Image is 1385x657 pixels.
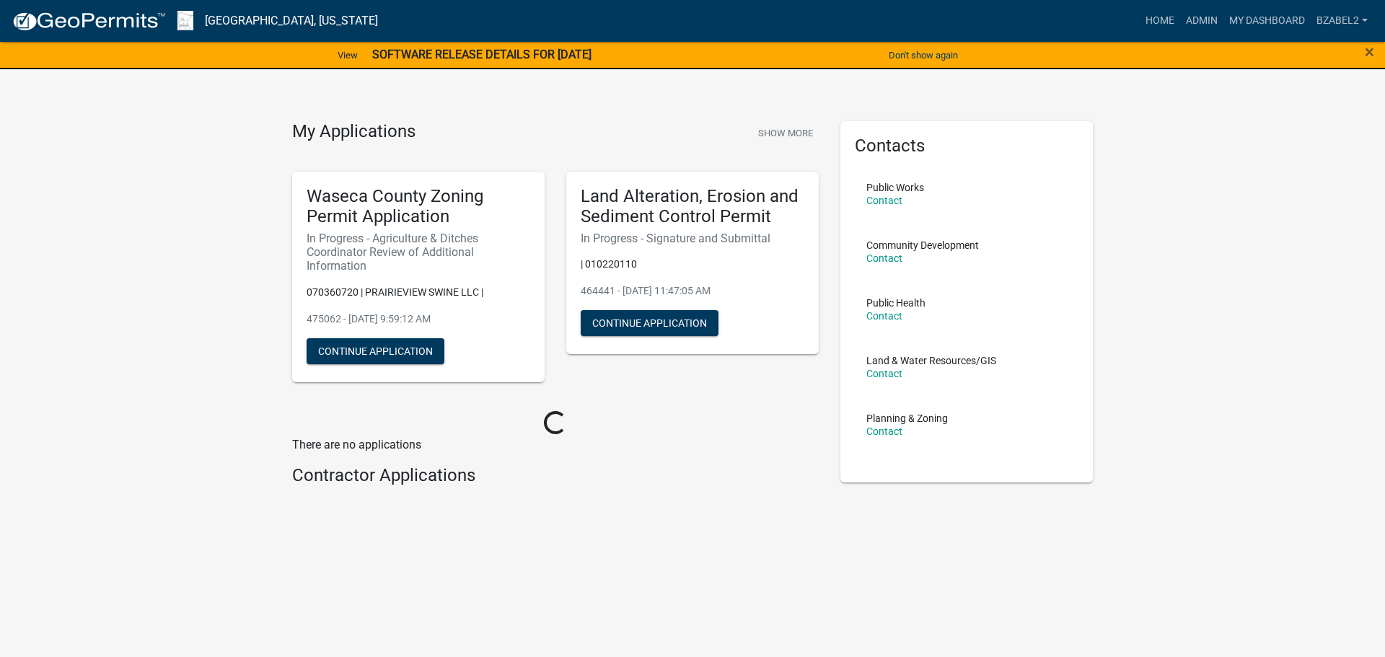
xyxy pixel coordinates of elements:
[866,413,948,423] p: Planning & Zoning
[866,425,902,437] a: Contact
[332,43,364,67] a: View
[292,436,819,454] p: There are no applications
[866,298,925,308] p: Public Health
[581,283,804,299] p: 464441 - [DATE] 11:47:05 AM
[1180,7,1223,35] a: Admin
[855,136,1078,156] h5: Contacts
[581,232,804,245] h6: In Progress - Signature and Submittal
[866,356,996,366] p: Land & Water Resources/GIS
[883,43,964,67] button: Don't show again
[866,368,902,379] a: Contact
[581,310,718,336] button: Continue Application
[866,310,902,322] a: Contact
[1311,7,1373,35] a: bzabel2
[866,252,902,264] a: Contact
[307,285,530,300] p: 070360720 | PRAIRIEVIEW SWINE LLC |
[1365,42,1374,62] span: ×
[292,465,819,486] h4: Contractor Applications
[205,9,378,33] a: [GEOGRAPHIC_DATA], [US_STATE]
[866,195,902,206] a: Contact
[307,312,530,327] p: 475062 - [DATE] 9:59:12 AM
[581,186,804,228] h5: Land Alteration, Erosion and Sediment Control Permit
[292,121,415,143] h4: My Applications
[307,186,530,228] h5: Waseca County Zoning Permit Application
[752,121,819,145] button: Show More
[372,48,592,61] strong: SOFTWARE RELEASE DETAILS FOR [DATE]
[866,240,979,250] p: Community Development
[292,465,819,492] wm-workflow-list-section: Contractor Applications
[1365,43,1374,61] button: Close
[307,232,530,273] h6: In Progress - Agriculture & Ditches Coordinator Review of Additional Information
[177,11,193,30] img: Waseca County, Minnesota
[307,338,444,364] button: Continue Application
[1140,7,1180,35] a: Home
[866,182,924,193] p: Public Works
[581,257,804,272] p: | 010220110
[1223,7,1311,35] a: My Dashboard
